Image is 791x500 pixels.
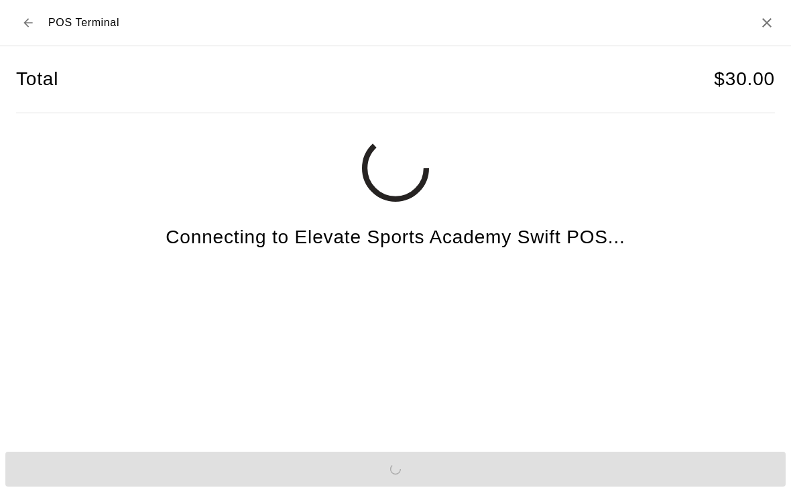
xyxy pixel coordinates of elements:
[16,11,40,35] button: Back to checkout
[166,226,625,249] h4: Connecting to Elevate Sports Academy Swift POS...
[759,15,775,31] button: Close
[16,68,58,91] h4: Total
[16,11,119,35] div: POS Terminal
[714,68,775,91] h4: $ 30.00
